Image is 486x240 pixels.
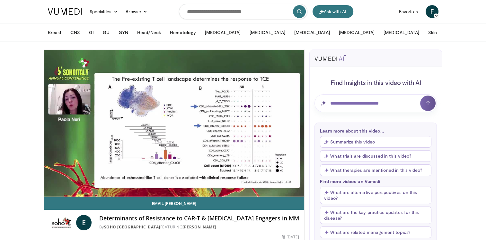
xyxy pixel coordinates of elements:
button: What are alternative perspectives on this video? [320,187,431,204]
a: Email [PERSON_NAME] [44,197,305,210]
button: What trials are discussed in this video? [320,150,431,162]
img: VuMedi Logo [48,8,82,15]
div: By FEATURING [99,224,299,230]
a: F [426,5,438,18]
button: Skin [424,26,441,39]
video-js: Video Player [44,50,305,197]
img: vumedi-ai-logo.svg [314,54,346,61]
button: CNS [66,26,84,39]
button: Ask with AI [313,5,353,18]
button: GU [99,26,113,39]
button: What are the key practice updates for this disease? [320,207,431,224]
button: Breast [44,26,65,39]
button: GI [85,26,98,39]
button: Summarize this video [320,136,431,148]
button: What are related management topics? [320,226,431,238]
a: Specialties [86,5,122,18]
h4: Determinants of Resistance to CAR-T & [MEDICAL_DATA] Engagers in MM [99,215,299,222]
button: [MEDICAL_DATA] [246,26,289,39]
p: Learn more about this video... [320,128,431,134]
button: Head/Neck [133,26,165,39]
h4: Find Insights in this video with AI [314,78,437,87]
button: GYN [115,26,132,39]
button: What therapies are mentioned in this video? [320,164,431,176]
a: E [76,215,92,230]
button: [MEDICAL_DATA] [335,26,378,39]
button: [MEDICAL_DATA] [290,26,334,39]
button: Hematology [166,26,200,39]
button: [MEDICAL_DATA] [380,26,423,39]
a: [PERSON_NAME] [182,224,216,230]
div: [DATE] [282,234,299,240]
button: [MEDICAL_DATA] [201,26,244,39]
a: Browse [122,5,151,18]
input: Question for AI [314,94,437,112]
p: Find more videos on Vumedi [320,179,431,184]
a: Favorites [395,5,422,18]
img: SOHO Italy [49,215,74,230]
input: Search topics, interventions [179,4,307,19]
a: SOHO [GEOGRAPHIC_DATA] [104,224,160,230]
